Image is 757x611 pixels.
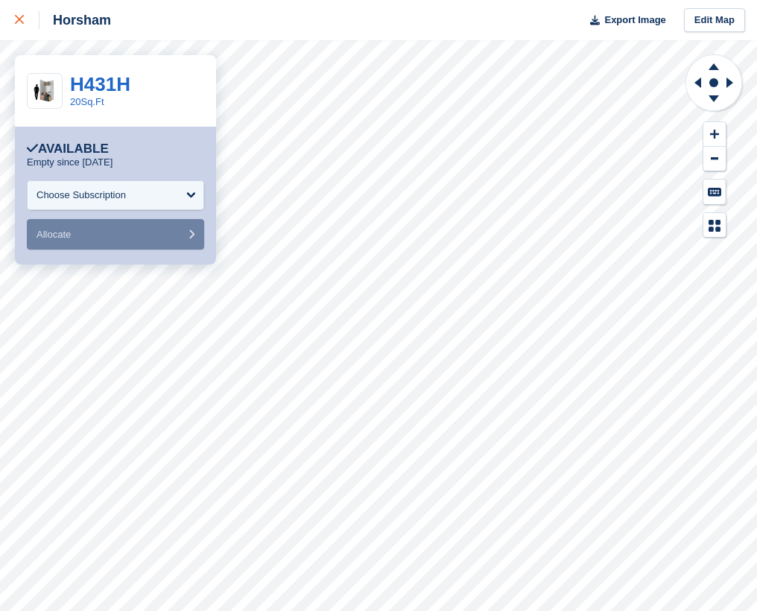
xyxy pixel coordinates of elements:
[70,73,130,95] a: H431H
[37,188,126,203] div: Choose Subscription
[703,213,726,238] button: Map Legend
[27,142,109,156] div: Available
[604,13,665,28] span: Export Image
[37,229,71,240] span: Allocate
[27,219,204,250] button: Allocate
[684,8,745,33] a: Edit Map
[28,78,62,104] img: 15-sqft-unit.jpg
[703,122,726,147] button: Zoom In
[703,147,726,171] button: Zoom Out
[581,8,666,33] button: Export Image
[27,156,113,168] p: Empty since [DATE]
[70,96,104,107] a: 20Sq.Ft
[39,11,111,29] div: Horsham
[703,180,726,204] button: Keyboard Shortcuts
